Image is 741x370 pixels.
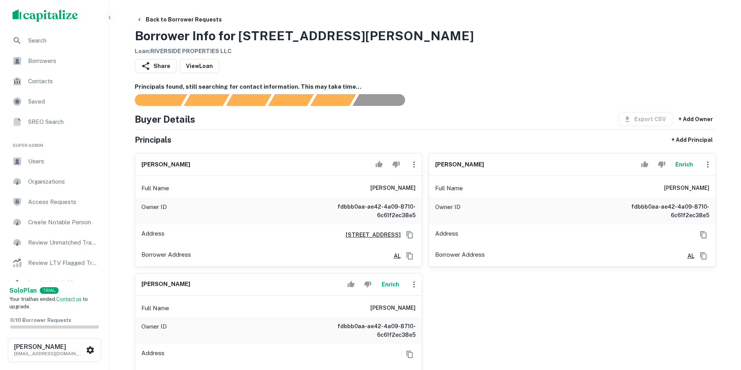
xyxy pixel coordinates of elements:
a: Access Requests [6,193,103,211]
p: Address [141,229,164,241]
div: Principals found, still searching for contact information. This may take time... [310,94,356,106]
h3: Borrower Info for [STREET_ADDRESS][PERSON_NAME] [135,27,474,45]
button: Enrich [378,277,403,292]
h6: fdbbb0aa-ae42-4a09-8710-6c61f2ec38e5 [322,202,416,220]
li: Super Admin [6,133,103,152]
p: Address [141,349,164,360]
p: [EMAIL_ADDRESS][DOMAIN_NAME] [14,350,84,357]
span: Users [28,157,98,166]
button: [PERSON_NAME][EMAIL_ADDRESS][DOMAIN_NAME] [8,338,101,362]
p: Borrower Address [141,250,191,262]
a: Contacts [6,72,103,91]
h6: [PERSON_NAME] [370,304,416,313]
span: Lender Admin View [28,279,98,288]
iframe: Chat Widget [702,307,741,345]
a: Borrowers [6,52,103,70]
a: AL [387,252,401,260]
button: Accept [638,157,652,172]
a: AL [681,252,695,260]
p: Owner ID [141,202,167,220]
a: ViewLoan [180,59,219,73]
button: Back to Borrower Requests [133,13,225,27]
h6: fdbbb0aa-ae42-4a09-8710-6c61f2ec38e5 [322,322,416,339]
a: Lender Admin View [6,274,103,293]
div: Documents found, AI parsing details... [226,94,271,106]
a: Search [6,31,103,50]
a: Create Notable Person [6,213,103,232]
p: Full Name [141,184,169,193]
h6: [PERSON_NAME] [14,344,84,350]
span: Borrowers [28,56,98,66]
button: Copy Address [404,349,416,360]
h6: [PERSON_NAME] [435,160,484,169]
span: Contacts [28,77,98,86]
p: Borrower Address [435,250,485,262]
span: Search [28,36,98,45]
button: Reject [655,157,668,172]
span: Review Unmatched Transactions [28,238,98,247]
p: Full Name [435,184,463,193]
strong: Solo Plan [9,287,37,294]
h6: Loan : RIVERSIDE PROPERTIES LLC [135,47,474,56]
img: capitalize-logo.png [12,9,78,22]
div: Sending borrower request to AI... [125,94,184,106]
span: SREO Search [28,117,98,127]
p: Address [435,229,458,241]
button: Reject [361,277,375,292]
button: Accept [372,157,386,172]
span: Access Requests [28,197,98,207]
h6: [PERSON_NAME] [141,280,190,289]
h6: [PERSON_NAME] [141,160,190,169]
p: Owner ID [141,322,167,339]
a: Saved [6,92,103,111]
h6: Principals found, still searching for contact information. This may take time... [135,82,716,91]
div: AI fulfillment process complete. [353,94,414,106]
a: Review LTV Flagged Transactions [6,254,103,272]
button: Enrich [672,157,697,172]
a: SoloPlan [9,286,37,295]
span: Create Notable Person [28,218,98,227]
h4: Buyer Details [135,112,195,126]
button: Copy Address [404,229,416,241]
button: Reject [389,157,403,172]
h5: Principals [135,134,171,146]
h6: fdbbb0aa-ae42-4a09-8710-6c61f2ec38e5 [616,202,709,220]
span: Your trial has ended. to upgrade. [9,296,88,310]
a: Contact us [56,296,82,302]
a: SREO Search [6,113,103,131]
h6: [PERSON_NAME] [664,184,709,193]
div: TRIAL [40,287,59,294]
p: Owner ID [435,202,461,220]
button: Accept [344,277,358,292]
button: Share [135,59,177,73]
a: Users [6,152,103,171]
button: Copy Address [404,250,416,262]
span: 0 / 10 Borrower Requests [10,317,71,323]
button: + Add Owner [675,112,716,126]
h6: [PERSON_NAME] [370,184,416,193]
a: Organizations [6,172,103,191]
div: Principals found, AI now looking for contact information... [268,94,314,106]
div: Your request is received and processing... [184,94,229,106]
span: Saved [28,97,98,106]
a: Review Unmatched Transactions [6,233,103,252]
span: Review LTV Flagged Transactions [28,258,98,268]
a: [STREET_ADDRESS] [339,231,401,239]
span: Organizations [28,177,98,186]
button: Copy Address [698,229,709,241]
button: + Add Principal [668,133,716,147]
